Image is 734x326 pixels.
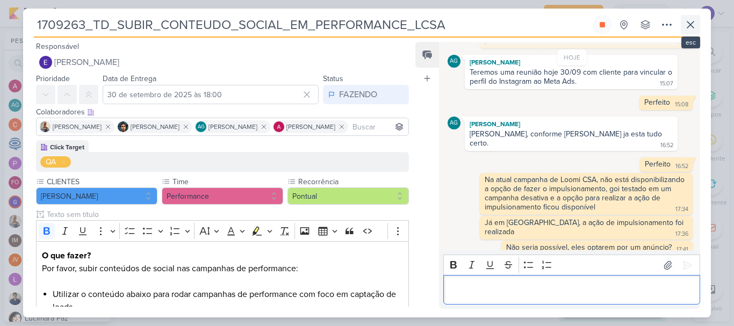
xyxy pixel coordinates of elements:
[53,288,403,314] li: Utilizar o conteúdo abaixo para rodar campanhas de performance com foco em captação de leads.
[196,121,206,132] div: Aline Gimenez Graciano
[287,187,409,205] button: Pontual
[40,121,51,132] img: Iara Santos
[470,129,664,148] div: [PERSON_NAME], conforme [PERSON_NAME] ja esta tudo certo.
[675,162,688,171] div: 16:52
[443,255,700,276] div: Editor toolbar
[660,79,673,88] div: 15:07
[467,57,675,68] div: [PERSON_NAME]
[171,176,283,187] label: Time
[46,156,56,168] div: QA
[42,249,403,288] p: Por favor, subir conteúdos de social nas campanhas de performance:
[323,74,343,83] label: Status
[675,205,688,214] div: 17:34
[297,176,409,187] label: Recorrência
[450,59,458,64] p: AG
[54,56,119,69] span: [PERSON_NAME]
[443,275,700,305] div: Editor editing area: main
[675,100,688,109] div: 15:08
[42,250,91,261] strong: O que fazer?
[198,125,205,130] p: AG
[36,74,70,83] label: Prioridade
[36,42,79,51] label: Responsável
[470,68,674,86] div: Teremos uma reunião hoje 30/09 com cliente para vincular o perfil do Instagram ao Meta Ads.
[350,120,406,133] input: Buscar
[103,85,319,104] input: Select a date
[131,122,179,132] span: [PERSON_NAME]
[36,187,157,205] button: [PERSON_NAME]
[675,230,688,238] div: 17:36
[208,122,257,132] span: [PERSON_NAME]
[118,121,128,132] img: Nelito Junior
[34,15,591,34] input: Kard Sem Título
[53,122,102,132] span: [PERSON_NAME]
[36,53,409,72] button: [PERSON_NAME]
[681,37,700,48] div: esc
[467,119,675,129] div: [PERSON_NAME]
[162,187,283,205] button: Performance
[677,245,688,254] div: 17:41
[485,218,686,236] div: Já em [GEOGRAPHIC_DATA], a ação de impulsionamento foi realizada
[660,141,673,150] div: 16:52
[39,56,52,69] img: Eduardo Quaresma
[598,20,607,29] div: Parar relógio
[645,160,671,169] div: Perfeito
[45,209,409,220] input: Texto sem título
[506,243,672,252] div: Não seria possível, eles optarem por um anúncio?
[339,88,377,101] div: FAZENDO
[448,55,460,68] div: Aline Gimenez Graciano
[485,175,687,212] div: Na atual campanha de Loomi CSA, não está disponibilizando a opção de fazer o impulsionamento, goi...
[677,39,688,47] div: 14:18
[450,120,458,126] p: AG
[323,85,409,104] button: FAZENDO
[448,117,460,129] div: Aline Gimenez Graciano
[46,176,157,187] label: CLIENTES
[36,106,409,118] div: Colaboradores
[286,122,335,132] span: [PERSON_NAME]
[103,74,156,83] label: Data de Entrega
[50,142,84,152] div: Click Target
[274,121,284,132] img: Alessandra Gomes
[36,220,409,241] div: Editor toolbar
[644,98,670,107] div: Perfeito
